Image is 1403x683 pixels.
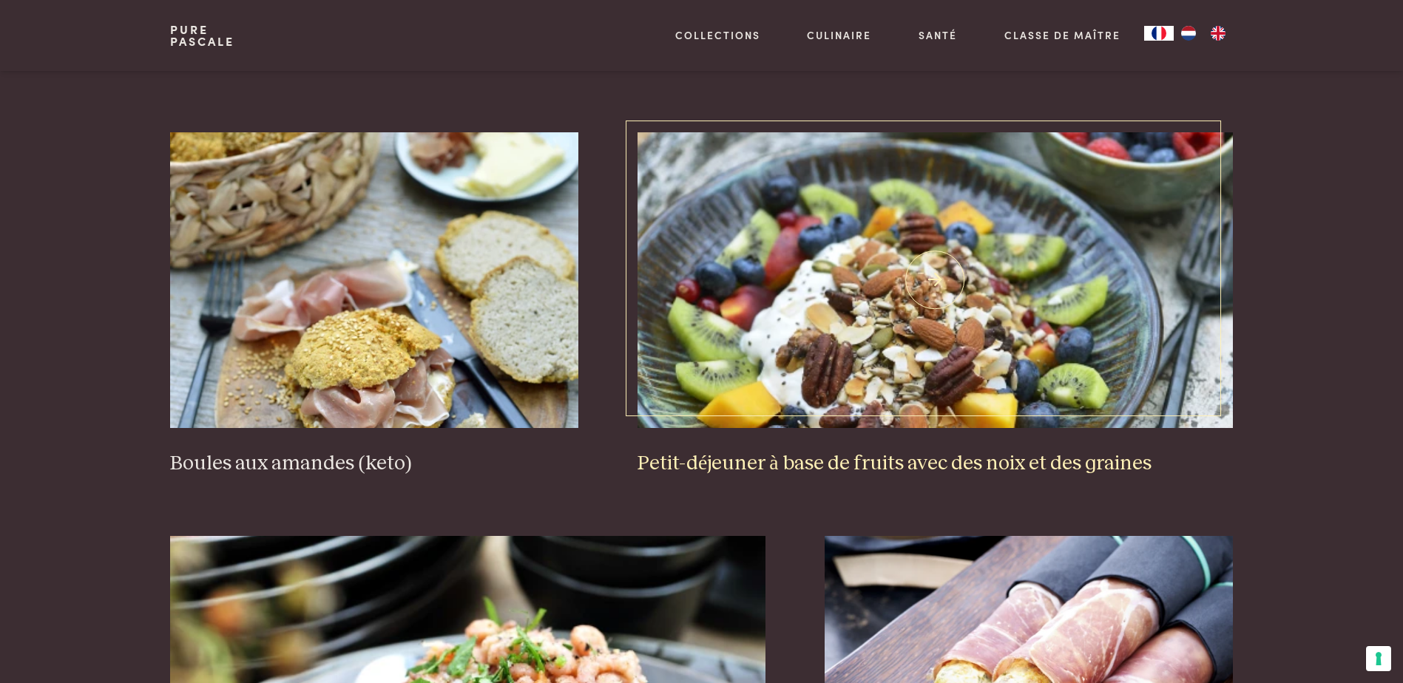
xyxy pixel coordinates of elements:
[1174,26,1233,41] ul: Language list
[1203,26,1233,41] a: EN
[1144,26,1233,41] aside: Language selected: Français
[919,27,957,43] a: Santé
[170,451,578,477] h3: Boules aux amandes (keto)
[675,27,760,43] a: Collections
[807,27,871,43] a: Culinaire
[1144,26,1174,41] div: Language
[170,24,234,47] a: PurePascale
[1366,646,1391,671] button: Vos préférences en matière de consentement pour les technologies de suivi
[1004,27,1120,43] a: Classe de maître
[170,132,578,428] img: Boules aux amandes (keto)
[638,132,1233,477] a: Petit-déjeuner à base de fruits avec des noix et des graines Petit-déjeuner à base de fruits avec...
[638,132,1233,428] img: Petit-déjeuner à base de fruits avec des noix et des graines
[638,451,1233,477] h3: Petit-déjeuner à base de fruits avec des noix et des graines
[1144,26,1174,41] a: FR
[1174,26,1203,41] a: NL
[170,132,578,477] a: Boules aux amandes (keto) Boules aux amandes (keto)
